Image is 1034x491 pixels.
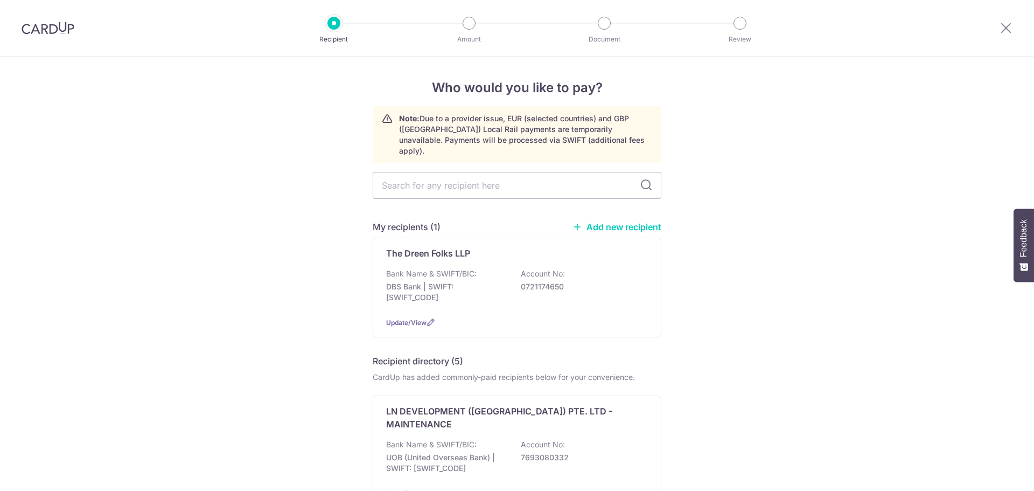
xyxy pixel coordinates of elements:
[373,372,661,383] div: CardUp has added commonly-paid recipients below for your convenience.
[386,319,427,327] a: Update/View
[521,439,565,450] p: Account No:
[1014,209,1034,282] button: Feedback - Show survey
[521,268,565,279] p: Account No:
[373,355,463,368] h5: Recipient directory (5)
[386,452,507,474] p: UOB (United Overseas Bank) | SWIFT: [SWIFT_CODE]
[386,405,635,431] p: LN DEVELOPMENT ([GEOGRAPHIC_DATA]) PTE. LTD - MAINTENANCE
[386,247,470,260] p: The Dreen Folks LLP
[521,452,641,463] p: 7693080332
[965,459,1023,486] iframe: Opens a widget where you can find more information
[700,34,780,45] p: Review
[399,113,652,156] p: Due to a provider issue, EUR (selected countries) and GBP ([GEOGRAPHIC_DATA]) Local Rail payments...
[22,22,74,34] img: CardUp
[429,34,509,45] p: Amount
[294,34,374,45] p: Recipient
[572,222,661,232] a: Add new recipient
[1019,219,1029,257] span: Feedback
[373,220,441,233] h5: My recipients (1)
[373,78,661,98] h4: Who would you like to pay?
[386,268,477,279] p: Bank Name & SWIFT/BIC:
[564,34,644,45] p: Document
[386,281,507,303] p: DBS Bank | SWIFT: [SWIFT_CODE]
[386,439,477,450] p: Bank Name & SWIFT/BIC:
[373,172,661,199] input: Search for any recipient here
[399,114,420,123] strong: Note:
[521,281,641,292] p: 0721174650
